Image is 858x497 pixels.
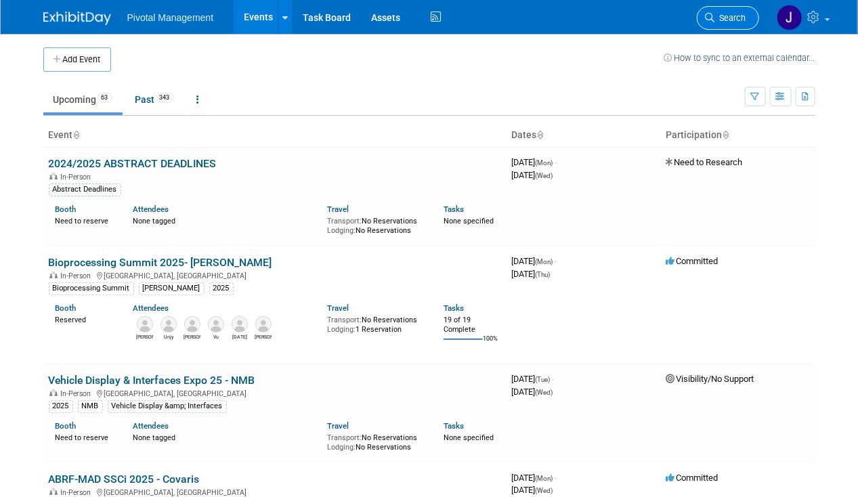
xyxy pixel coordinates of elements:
a: Travel [327,204,349,214]
span: [DATE] [512,256,557,266]
div: [GEOGRAPHIC_DATA], [GEOGRAPHIC_DATA] [49,387,501,398]
img: ExhibitDay [43,12,111,25]
a: Vehicle Display & Interfaces Expo 25 - NMB [49,374,255,387]
a: 2024/2025 ABSTRACT DEADLINES [49,157,217,170]
a: Travel [327,421,349,431]
a: Bioprocessing Summit 2025- [PERSON_NAME] [49,256,272,269]
div: [GEOGRAPHIC_DATA], [GEOGRAPHIC_DATA] [49,269,501,280]
img: Kevin LeShane [255,316,272,332]
span: - [555,473,557,483]
a: Booth [56,421,77,431]
div: 2025 [209,282,234,295]
a: How to sync to an external calendar... [664,53,815,63]
span: Lodging: [327,325,356,334]
a: Attendees [133,204,169,214]
div: 2025 [49,400,73,412]
span: [DATE] [512,387,553,397]
span: (Wed) [536,487,553,494]
div: Vehicle Display &amp; Interfaces [108,400,227,412]
th: Participation [661,124,815,147]
span: Transport: [327,433,362,442]
span: (Wed) [536,389,553,396]
span: [DATE] [512,157,557,167]
span: (Wed) [536,172,553,179]
span: (Mon) [536,159,553,167]
span: [DATE] [512,269,551,279]
span: 343 [156,93,174,103]
span: Committed [666,473,718,483]
span: Lodging: [327,443,356,452]
div: [PERSON_NAME] [139,282,205,295]
div: NMB [78,400,103,412]
span: In-Person [61,389,95,398]
span: None specified [444,217,494,225]
div: Need to reserve [56,431,113,443]
a: Upcoming63 [43,87,123,112]
div: Traci Haddock [184,332,200,341]
th: Event [43,124,507,147]
a: Sort by Event Name [73,129,80,140]
img: In-Person Event [49,272,58,278]
img: Raja Srinivas [232,316,248,332]
a: Tasks [444,204,464,214]
img: Unjy Park [160,316,177,332]
span: Search [715,13,746,23]
div: Kevin LeShane [255,332,272,341]
span: Need to Research [666,157,743,167]
div: Unjy Park [160,332,177,341]
span: 63 [98,93,112,103]
a: Travel [327,303,349,313]
button: Add Event [43,47,111,72]
span: In-Person [61,173,95,181]
div: Abstract Deadlines [49,183,121,196]
div: No Reservations No Reservations [327,214,423,235]
div: 19 of 19 Complete [444,316,501,334]
img: In-Person Event [49,389,58,396]
span: None specified [444,433,494,442]
span: - [555,256,557,266]
span: [DATE] [512,170,553,180]
span: Transport: [327,316,362,324]
span: In-Person [61,272,95,280]
a: Sort by Start Date [537,129,544,140]
a: ABRF-MAD SSCi 2025 - Covaris [49,473,200,485]
span: Visibility/No Support [666,374,754,384]
span: Lodging: [327,226,356,235]
div: [GEOGRAPHIC_DATA], [GEOGRAPHIC_DATA] [49,486,501,497]
span: Pivotal Management [127,12,214,23]
div: Raja Srinivas [231,332,248,341]
a: Past343 [125,87,184,112]
span: (Mon) [536,475,553,482]
span: [DATE] [512,485,553,495]
div: Vu Nguyen [207,332,224,341]
span: - [553,374,555,384]
img: Vu Nguyen [208,316,224,332]
img: Jessica Gatton [777,5,802,30]
span: Committed [666,256,718,266]
div: No Reservations 1 Reservation [327,313,423,334]
div: Omar El-Ghouch [136,332,153,341]
img: Omar El-Ghouch [137,316,153,332]
div: Need to reserve [56,214,113,226]
img: In-Person Event [49,488,58,495]
span: In-Person [61,488,95,497]
span: (Thu) [536,271,551,278]
div: Bioprocessing Summit [49,282,134,295]
a: Search [697,6,759,30]
div: None tagged [133,214,317,226]
img: Traci Haddock [184,316,200,332]
div: Reserved [56,313,113,325]
a: Booth [56,204,77,214]
span: [DATE] [512,374,555,384]
span: [DATE] [512,473,557,483]
td: 100% [483,335,498,353]
a: Tasks [444,303,464,313]
a: Attendees [133,421,169,431]
img: In-Person Event [49,173,58,179]
a: Booth [56,303,77,313]
th: Dates [507,124,661,147]
div: No Reservations No Reservations [327,431,423,452]
span: (Mon) [536,258,553,265]
div: None tagged [133,431,317,443]
span: Transport: [327,217,362,225]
